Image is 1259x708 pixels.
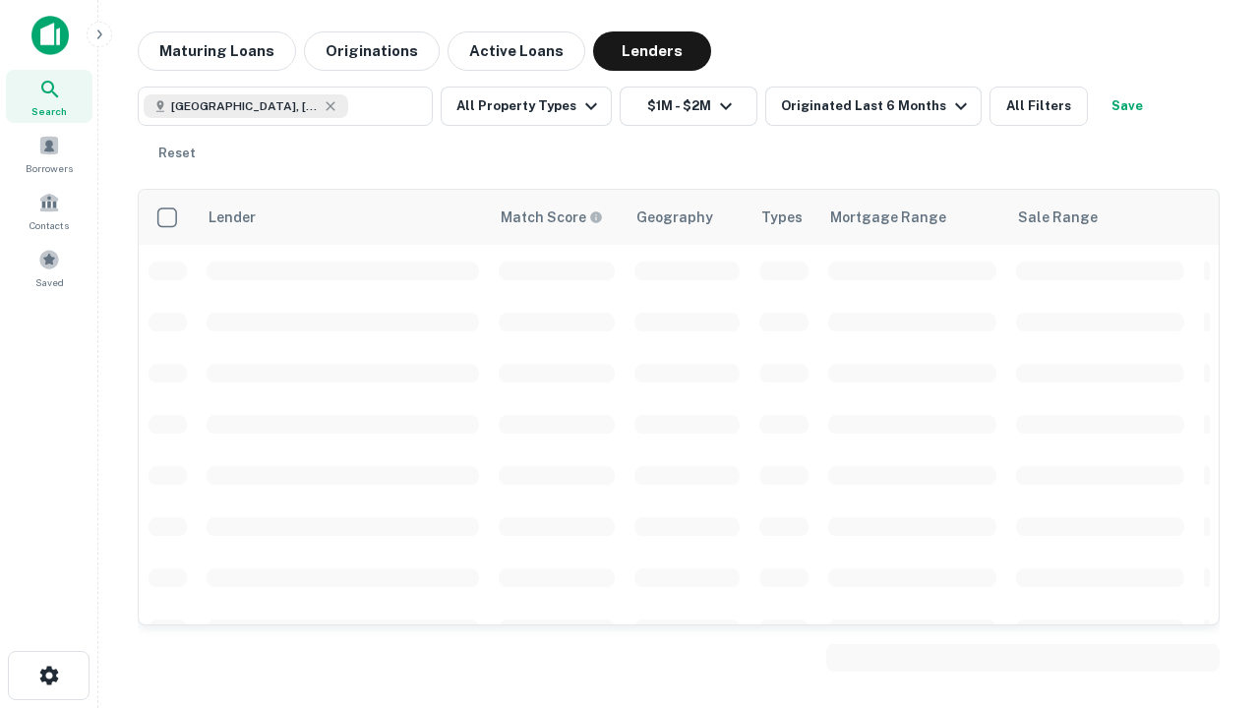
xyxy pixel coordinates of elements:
[6,70,92,123] a: Search
[6,184,92,237] a: Contacts
[209,206,256,229] div: Lender
[30,217,69,233] span: Contacts
[636,206,713,229] div: Geography
[441,87,612,126] button: All Property Types
[146,134,209,173] button: Reset
[171,97,319,115] span: [GEOGRAPHIC_DATA], [GEOGRAPHIC_DATA], [GEOGRAPHIC_DATA]
[138,31,296,71] button: Maturing Loans
[625,190,749,245] th: Geography
[749,190,818,245] th: Types
[6,241,92,294] a: Saved
[501,206,599,228] h6: Match Score
[501,206,603,228] div: Capitalize uses an advanced AI algorithm to match your search with the best lender. The match sco...
[781,94,973,118] div: Originated Last 6 Months
[197,190,489,245] th: Lender
[765,87,982,126] button: Originated Last 6 Months
[448,31,585,71] button: Active Loans
[6,127,92,180] a: Borrowers
[1096,87,1159,126] button: Save your search to get updates of matches that match your search criteria.
[35,274,64,290] span: Saved
[818,190,1006,245] th: Mortgage Range
[304,31,440,71] button: Originations
[1006,190,1194,245] th: Sale Range
[620,87,757,126] button: $1M - $2M
[31,103,67,119] span: Search
[593,31,711,71] button: Lenders
[989,87,1088,126] button: All Filters
[489,190,625,245] th: Capitalize uses an advanced AI algorithm to match your search with the best lender. The match sco...
[761,206,803,229] div: Types
[830,206,946,229] div: Mortgage Range
[26,160,73,176] span: Borrowers
[31,16,69,55] img: capitalize-icon.png
[1161,551,1259,645] iframe: Chat Widget
[1018,206,1098,229] div: Sale Range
